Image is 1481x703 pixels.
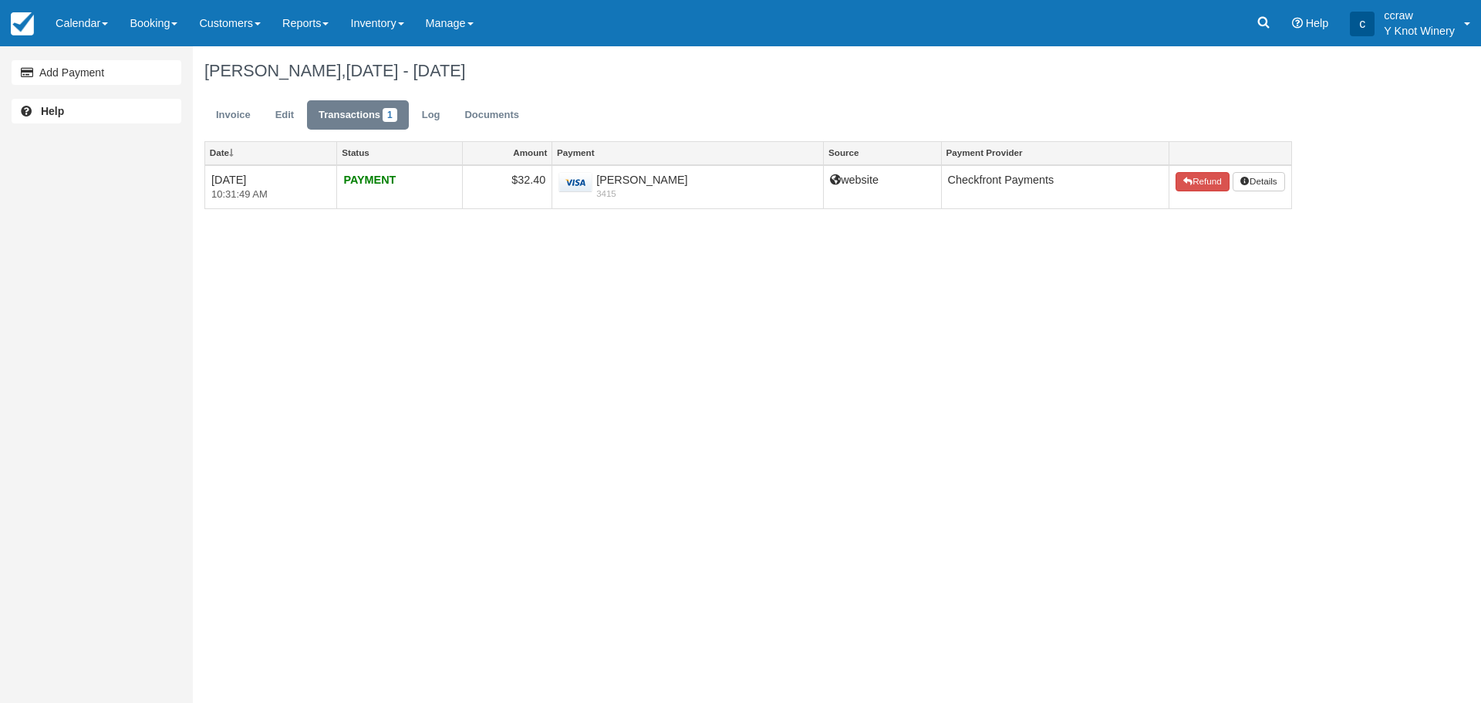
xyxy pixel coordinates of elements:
span: [DATE] - [DATE] [346,61,465,80]
p: ccraw [1384,8,1455,23]
div: c [1350,12,1375,36]
em: 10:31:49 AM [211,188,330,202]
span: Help [1306,17,1329,29]
td: website [824,165,941,209]
i: Help [1292,18,1303,29]
a: Payment [552,142,823,164]
img: visa.png [558,172,592,193]
h1: [PERSON_NAME], [204,62,1292,80]
a: Transactions1 [307,100,409,130]
a: Documents [453,100,531,130]
a: Log [410,100,452,130]
a: Invoice [204,100,262,130]
a: Edit [264,100,305,130]
a: Amount [463,142,552,164]
td: $32.40 [462,165,552,209]
p: Y Knot Winery [1384,23,1455,39]
a: Date [205,142,336,164]
b: Help [41,105,64,117]
span: 1 [383,108,397,122]
td: Checkfront Payments [941,165,1169,209]
strong: PAYMENT [343,174,396,186]
button: Refund [1176,172,1230,192]
a: Status [337,142,461,164]
a: Source [824,142,940,164]
td: [DATE] [205,165,337,209]
td: [PERSON_NAME] [552,165,824,209]
button: Details [1233,172,1285,192]
a: Help [12,99,181,123]
a: Add Payment [12,60,181,85]
a: Payment Provider [942,142,1169,164]
em: 3415 [558,188,817,200]
img: checkfront-main-nav-mini-logo.png [11,12,34,35]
